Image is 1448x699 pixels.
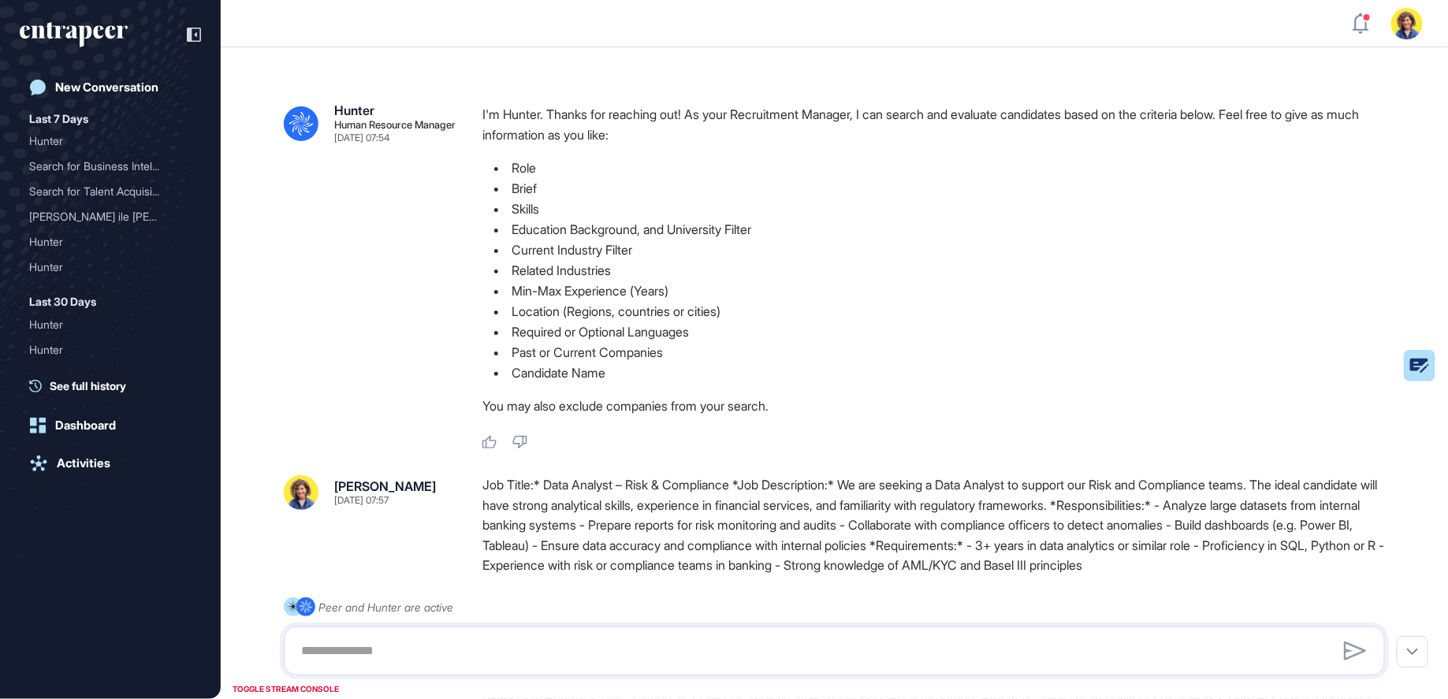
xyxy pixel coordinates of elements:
div: Search for Talent Acquisi... [29,179,179,204]
div: Job Title:* Data Analyst – Risk & Compliance *Job Description:* We are seeking a Data Analyst to ... [482,475,1398,576]
div: Activities [57,456,110,470]
div: Last 30 Days [29,292,96,311]
p: You may also exclude companies from your search. [482,396,1398,416]
img: sara%20resim.jpeg [284,475,318,510]
li: Related Industries [482,260,1398,281]
div: Hunter [29,337,179,363]
a: See full history [29,377,201,394]
div: Hunter [29,312,192,337]
div: entrapeer-logo [20,22,128,47]
a: New Conversation [20,72,201,103]
div: Dashboard [55,418,116,433]
div: Hunter [29,363,179,388]
img: user-avatar [1391,8,1423,39]
div: New Conversation [55,80,158,95]
div: Peer and Hunter are active [319,597,454,617]
div: Hunter [29,363,192,388]
div: TOGGLE STREAM CONSOLE [229,679,343,699]
li: Required or Optional Languages [482,322,1398,342]
div: Hunter [29,312,179,337]
div: Hunter [29,229,179,255]
li: Past or Current Companies [482,342,1398,363]
li: Education Background, and University Filter [482,219,1398,240]
div: Hunter [334,104,374,117]
li: Skills [482,199,1398,219]
div: Hunter [29,128,192,154]
li: Brief [482,178,1398,199]
div: Last 7 Days [29,110,88,128]
div: [DATE] 07:57 [334,496,389,505]
p: I'm Hunter. Thanks for reaching out! As your Recruitment Manager, I can search and evaluate candi... [482,104,1398,145]
span: See full history [50,377,126,394]
div: Search for Business Intelligence Manager Candidates in Turkey with Power BI Experience from Niels... [29,154,192,179]
div: Search for Business Intel... [29,154,179,179]
div: Human Resource Manager [334,120,456,130]
div: [PERSON_NAME] [334,480,436,493]
div: Hunter [29,128,179,154]
div: Hunter [29,229,192,255]
div: Hunter [29,255,192,280]
div: [DATE] 07:54 [334,133,389,143]
a: Activities [20,448,201,479]
a: Dashboard [20,410,201,441]
li: Min-Max Experience (Years) [482,281,1398,301]
div: [PERSON_NAME] ile [PERSON_NAME]... [29,204,179,229]
div: Ali Yalçın ile Benzer Adaylar Arama - Türkiye İş Bankası [29,204,192,229]
li: Current Industry Filter [482,240,1398,260]
li: Role [482,158,1398,178]
li: Candidate Name [482,363,1398,383]
div: Hunter [29,255,179,280]
div: Search for Talent Acquisition or Recruitment Candidates with 5-10 Years Experience in Pharmaceuti... [29,179,192,204]
li: Location (Regions, countries or cities) [482,301,1398,322]
div: Hunter [29,337,192,363]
